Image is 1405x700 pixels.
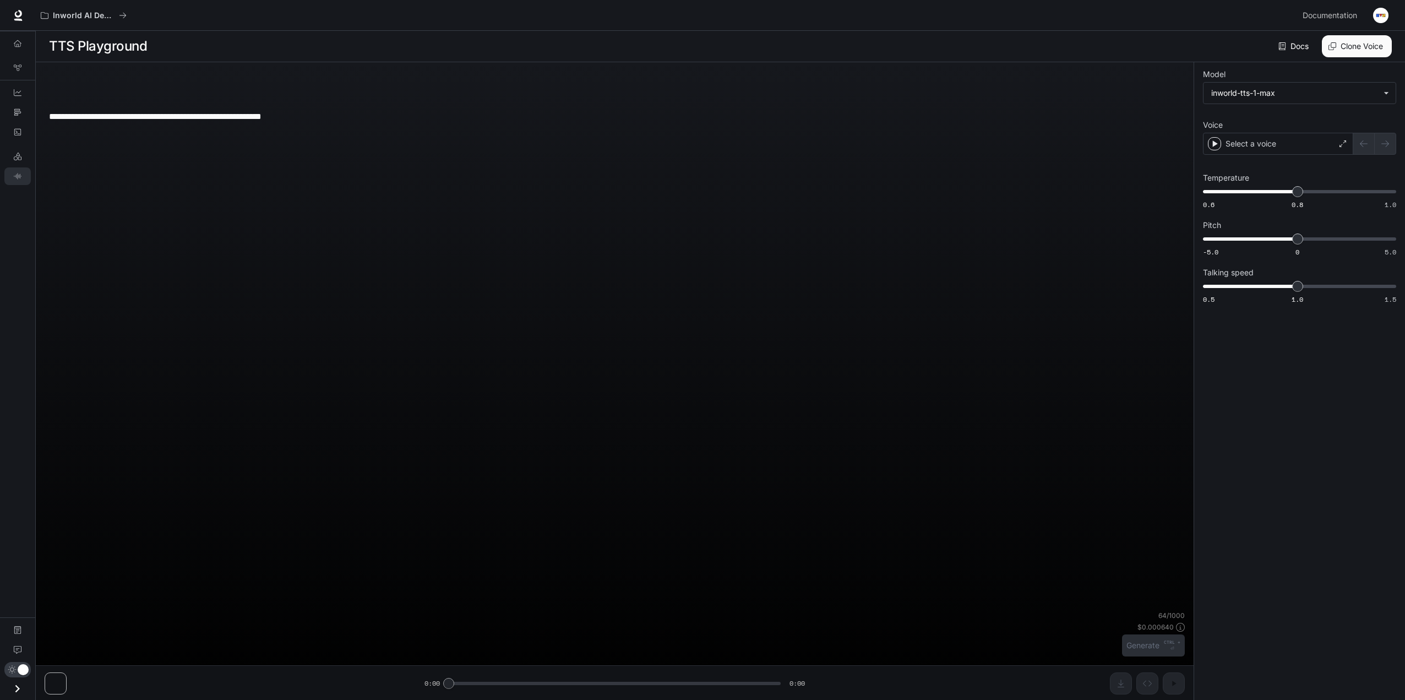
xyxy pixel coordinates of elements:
[1370,4,1392,26] button: User avatar
[53,11,115,20] p: Inworld AI Demos
[1373,8,1388,23] img: User avatar
[1203,121,1223,129] p: Voice
[1203,247,1218,257] span: -5.0
[4,35,31,52] a: Overview
[1203,295,1215,304] span: 0.5
[1211,88,1378,99] div: inworld-tts-1-max
[36,4,132,26] button: All workspaces
[1298,4,1365,26] a: Documentation
[1295,247,1299,257] span: 0
[1203,221,1221,229] p: Pitch
[4,84,31,101] a: Dashboards
[1292,200,1303,209] span: 0.8
[4,167,31,185] a: TTS Playground
[4,104,31,121] a: Traces
[1385,295,1396,304] span: 1.5
[18,663,29,675] span: Dark mode toggle
[4,641,31,659] a: Feedback
[1137,622,1174,632] p: $ 0.000640
[1203,269,1254,276] p: Talking speed
[1203,200,1215,209] span: 0.6
[5,677,30,700] button: Open drawer
[1226,138,1276,149] p: Select a voice
[49,35,147,57] h1: TTS Playground
[4,59,31,77] a: Graph Registry
[4,148,31,165] a: LLM Playground
[1158,611,1185,620] p: 64 / 1000
[1203,70,1226,78] p: Model
[1203,174,1249,182] p: Temperature
[1385,200,1396,209] span: 1.0
[1303,9,1357,23] span: Documentation
[1203,83,1396,104] div: inworld-tts-1-max
[4,123,31,141] a: Logs
[1322,35,1392,57] button: Clone Voice
[1292,295,1303,304] span: 1.0
[1276,35,1313,57] a: Docs
[1385,247,1396,257] span: 5.0
[4,621,31,639] a: Documentation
